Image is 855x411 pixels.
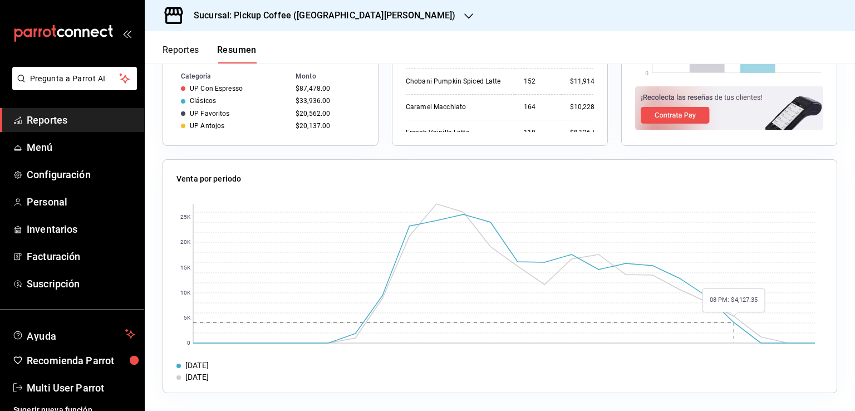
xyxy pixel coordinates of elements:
[27,353,135,368] span: Recomienda Parrot
[296,110,360,118] div: $20,562.00
[570,128,605,138] div: $8,126.00
[524,102,552,112] div: 164
[122,29,131,38] button: open_drawer_menu
[185,371,209,383] div: [DATE]
[12,67,137,90] button: Pregunta a Parrot AI
[8,81,137,92] a: Pregunta a Parrot AI
[30,73,120,85] span: Pregunta a Parrot AI
[27,140,135,155] span: Menú
[524,77,552,86] div: 152
[180,265,191,271] text: 15K
[570,77,605,86] div: $11,914.00
[406,77,506,86] div: Chobani Pumpkin Spiced Latte
[163,70,291,82] th: Categoría
[190,97,216,105] div: Clásicos
[27,249,135,264] span: Facturación
[296,97,360,105] div: $33,936.00
[27,327,121,341] span: Ayuda
[180,239,191,246] text: 20K
[190,85,243,92] div: UP Con Espresso
[190,110,230,118] div: UP Favoritos
[163,45,199,63] button: Reportes
[187,340,190,346] text: 0
[27,194,135,209] span: Personal
[185,360,209,371] div: [DATE]
[27,276,135,291] span: Suscripción
[296,85,360,92] div: $87,478.00
[27,112,135,128] span: Reportes
[406,102,506,112] div: Caramel Macchiato
[190,122,224,130] div: UP Antojos
[570,102,605,112] div: $10,228.00
[291,70,378,82] th: Monto
[180,214,191,221] text: 25K
[185,9,455,22] h3: Sucursal: Pickup Coffee ([GEOGRAPHIC_DATA][PERSON_NAME])
[176,173,241,185] p: Venta por periodo
[163,45,257,63] div: navigation tabs
[217,45,257,63] button: Resumen
[524,128,552,138] div: 118
[296,122,360,130] div: $20,137.00
[27,380,135,395] span: Multi User Parrot
[180,290,191,296] text: 10K
[184,315,191,321] text: 5K
[406,128,506,138] div: French Vainilla Latte
[27,222,135,237] span: Inventarios
[27,167,135,182] span: Configuración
